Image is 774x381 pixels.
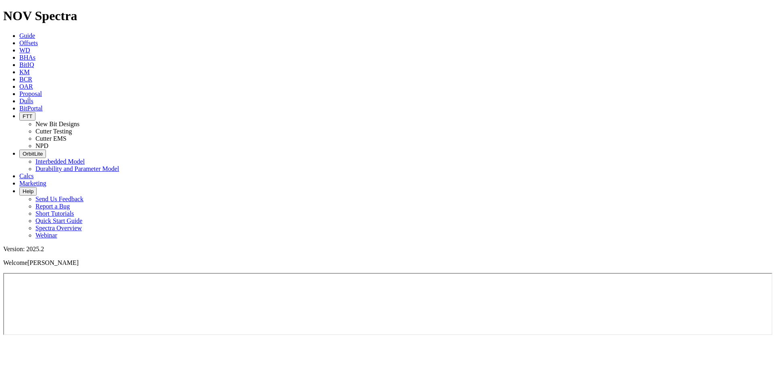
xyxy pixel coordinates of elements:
[23,188,33,194] span: Help
[23,113,32,119] span: FTT
[35,232,57,239] a: Webinar
[19,69,30,75] a: KM
[35,217,82,224] a: Quick Start Guide
[35,128,72,135] a: Cutter Testing
[35,165,119,172] a: Durability and Parameter Model
[19,150,46,158] button: OrbitLite
[19,32,35,39] a: Guide
[19,40,38,46] a: Offsets
[19,47,30,54] a: WD
[19,187,37,196] button: Help
[35,210,74,217] a: Short Tutorials
[19,112,35,121] button: FTT
[35,225,82,231] a: Spectra Overview
[19,173,34,179] a: Calcs
[3,246,771,253] div: Version: 2025.2
[19,76,32,83] a: BCR
[3,259,771,266] p: Welcome
[19,61,34,68] a: BitIQ
[3,8,771,23] h1: NOV Spectra
[19,180,46,187] a: Marketing
[19,54,35,61] a: BHAs
[35,135,67,142] a: Cutter EMS
[35,196,83,202] a: Send Us Feedback
[19,90,42,97] a: Proposal
[35,158,85,165] a: Interbedded Model
[19,98,33,104] a: Dulls
[27,259,79,266] span: [PERSON_NAME]
[19,83,33,90] a: OAR
[35,121,79,127] a: New Bit Designs
[19,105,43,112] a: BitPortal
[23,151,43,157] span: OrbitLite
[35,142,48,149] a: NPD
[35,203,70,210] a: Report a Bug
